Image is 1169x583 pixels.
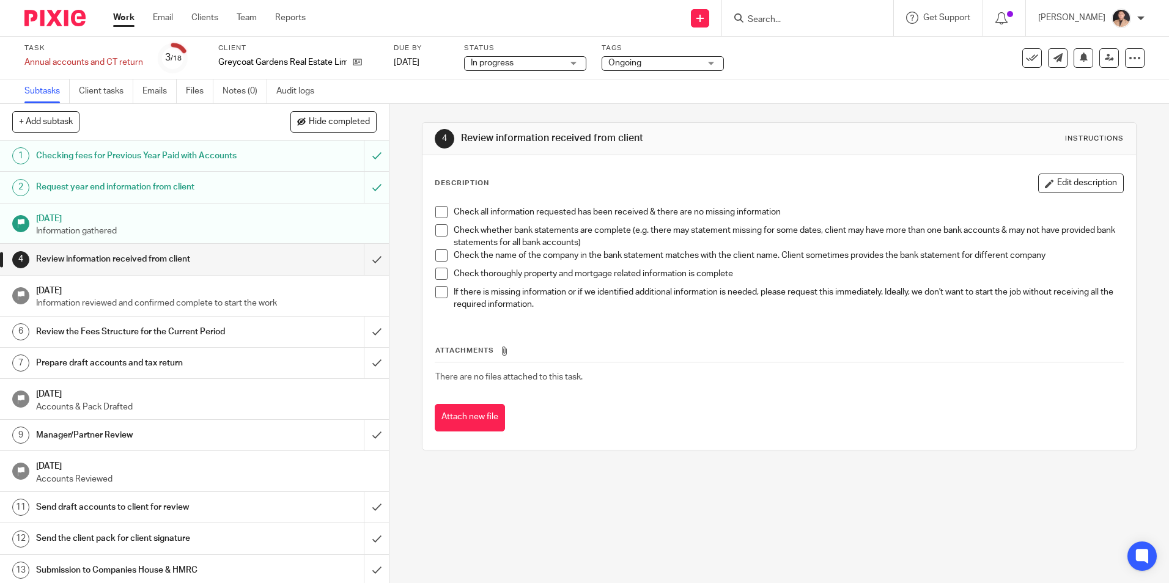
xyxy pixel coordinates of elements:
[275,12,306,24] a: Reports
[435,129,454,148] div: 4
[1038,174,1124,193] button: Edit description
[12,427,29,444] div: 9
[12,354,29,372] div: 7
[237,12,257,24] a: Team
[191,12,218,24] a: Clients
[36,561,246,579] h1: Submission to Companies House & HMRC
[290,111,377,132] button: Hide completed
[36,210,377,225] h1: [DATE]
[454,206,1123,218] p: Check all information requested has been received & there are no missing information
[461,132,805,145] h1: Review information received from client
[113,12,135,24] a: Work
[12,530,29,548] div: 12
[36,529,246,548] h1: Send the client pack for client signature
[454,224,1123,249] p: Check whether bank statements are complete (e.g. there may statement missing for some dates, clie...
[36,178,246,196] h1: Request year end information from client
[747,15,857,26] input: Search
[36,225,377,237] p: Information gathered
[24,43,143,53] label: Task
[435,373,583,381] span: There are no files attached to this task.
[454,268,1123,280] p: Check thoroughly property and mortgage related information is complete
[24,10,86,26] img: Pixie
[36,498,246,516] h1: Send draft accounts to client for review
[79,79,133,103] a: Client tasks
[36,385,377,400] h1: [DATE]
[394,58,419,67] span: [DATE]
[223,79,267,103] a: Notes (0)
[186,79,213,103] a: Files
[153,12,173,24] a: Email
[12,562,29,579] div: 13
[464,43,586,53] label: Status
[12,323,29,340] div: 6
[471,59,514,67] span: In progress
[276,79,323,103] a: Audit logs
[24,79,70,103] a: Subtasks
[36,473,377,485] p: Accounts Reviewed
[12,179,29,196] div: 2
[435,404,505,431] button: Attach new file
[36,401,377,413] p: Accounts & Pack Drafted
[36,250,246,268] h1: Review information received from client
[309,117,370,127] span: Hide completed
[394,43,449,53] label: Due by
[36,457,377,472] h1: [DATE]
[36,297,377,309] p: Information reviewed and confirmed complete to start the work
[435,347,494,354] span: Attachments
[36,147,246,165] h1: Checking fees for Previous Year Paid with Accounts
[435,178,489,188] p: Description
[142,79,177,103] a: Emails
[36,282,377,297] h1: [DATE]
[12,147,29,164] div: 1
[1065,134,1124,144] div: Instructions
[36,323,246,341] h1: Review the Fees Structure for the Current Period
[454,286,1123,311] p: If there is missing information or if we identified additional information is needed, please requ...
[12,251,29,268] div: 4
[218,43,378,53] label: Client
[12,499,29,516] div: 11
[923,13,970,22] span: Get Support
[218,56,347,68] p: Greycoat Gardens Real Estate Limited
[608,59,641,67] span: Ongoing
[165,51,182,65] div: 3
[171,55,182,62] small: /18
[1112,9,1131,28] img: Nikhil%20(2).jpg
[12,111,79,132] button: + Add subtask
[36,354,246,372] h1: Prepare draft accounts and tax return
[454,249,1123,262] p: Check the name of the company in the bank statement matches with the client name. Client sometime...
[36,426,246,444] h1: Manager/Partner Review
[602,43,724,53] label: Tags
[24,56,143,68] div: Annual accounts and CT return
[1038,12,1105,24] p: [PERSON_NAME]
